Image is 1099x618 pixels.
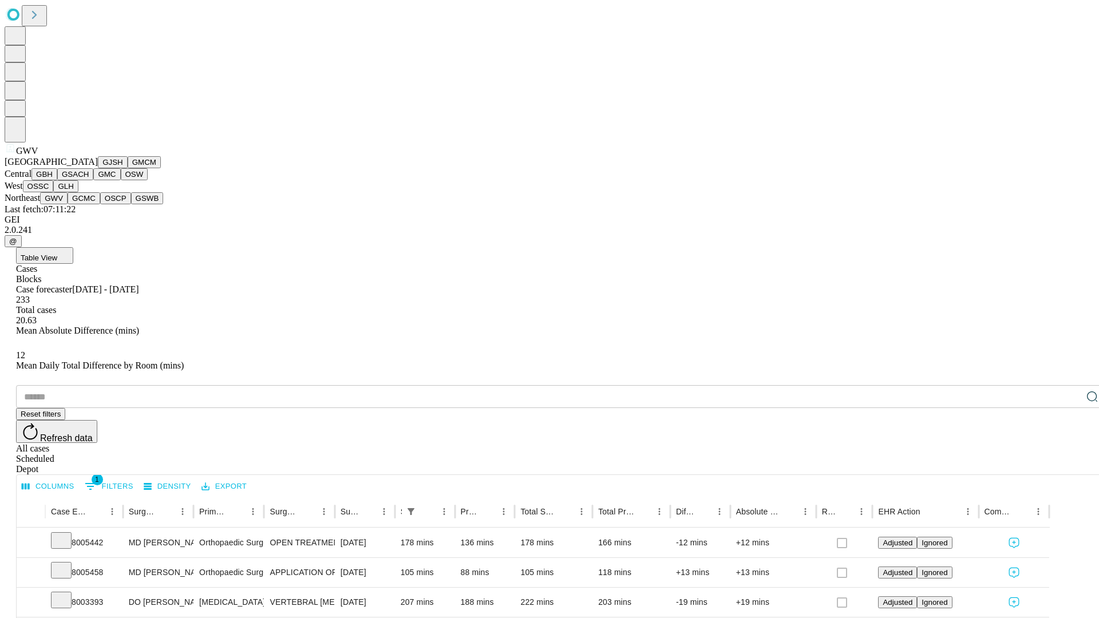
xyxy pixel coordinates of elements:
[520,558,587,587] div: 105 mins
[837,504,853,520] button: Sort
[781,504,797,520] button: Sort
[16,360,184,370] span: Mean Daily Total Difference by Room (mins)
[883,538,912,547] span: Adjusted
[736,588,811,617] div: +19 mins
[68,192,100,204] button: GCMC
[16,295,30,304] span: 233
[822,507,837,516] div: Resolved in EHR
[82,477,136,496] button: Show filters
[72,284,139,294] span: [DATE] - [DATE]
[92,474,103,485] span: 1
[436,504,452,520] button: Menu
[23,180,54,192] button: OSSC
[736,528,811,557] div: +12 mins
[960,504,976,520] button: Menu
[461,507,479,516] div: Predicted In Room Duration
[21,253,57,262] span: Table View
[31,168,57,180] button: GBH
[403,504,419,520] div: 1 active filter
[520,507,556,516] div: Total Scheduled Duration
[9,237,17,245] span: @
[5,215,1094,225] div: GEI
[245,504,261,520] button: Menu
[1014,504,1030,520] button: Sort
[461,528,509,557] div: 136 mins
[51,507,87,516] div: Case Epic Id
[651,504,667,520] button: Menu
[121,168,148,180] button: OSW
[16,408,65,420] button: Reset filters
[5,235,22,247] button: @
[16,284,72,294] span: Case forecaster
[917,596,952,608] button: Ignored
[270,528,329,557] div: OPEN TREATMENT DISTAL RADIAL EXTRA ARTICULAR FRACTURE OR EPIPHYSEAL SEPARATION [MEDICAL_DATA]
[22,563,39,583] button: Expand
[797,504,813,520] button: Menu
[51,588,117,617] div: 8003393
[199,528,258,557] div: Orthopaedic Surgery
[922,568,947,577] span: Ignored
[558,504,574,520] button: Sort
[341,588,389,617] div: [DATE]
[199,478,250,496] button: Export
[401,507,402,516] div: Scheduled In Room Duration
[129,558,188,587] div: MD [PERSON_NAME] [PERSON_NAME] Md
[711,504,728,520] button: Menu
[100,192,131,204] button: OSCP
[922,598,947,607] span: Ignored
[270,558,329,587] div: APPLICATION OF EXTERNAL FIXATOR MULTIPLANE ILLIZAROV TYPE
[5,225,1094,235] div: 2.0.241
[51,528,117,557] div: 8005442
[5,157,98,167] span: [GEOGRAPHIC_DATA]
[5,181,23,191] span: West
[270,507,298,516] div: Surgery Name
[129,588,188,617] div: DO [PERSON_NAME] [PERSON_NAME] Do
[883,568,912,577] span: Adjusted
[93,168,120,180] button: GMC
[98,156,128,168] button: GJSH
[53,180,78,192] button: GLH
[736,558,811,587] div: +13 mins
[878,566,917,579] button: Adjusted
[917,537,952,549] button: Ignored
[229,504,245,520] button: Sort
[360,504,376,520] button: Sort
[853,504,869,520] button: Menu
[199,558,258,587] div: Orthopaedic Surgery
[16,420,97,443] button: Refresh data
[22,593,39,613] button: Expand
[175,504,191,520] button: Menu
[141,478,194,496] button: Density
[520,528,587,557] div: 178 mins
[736,507,780,516] div: Absolute Difference
[270,588,329,617] div: VERTEBRAL [MEDICAL_DATA] ANTERIOR CERVICAL
[104,504,120,520] button: Menu
[496,504,512,520] button: Menu
[5,204,76,214] span: Last fetch: 07:11:22
[51,558,117,587] div: 8005458
[461,558,509,587] div: 88 mins
[129,528,188,557] div: MD [PERSON_NAME] [PERSON_NAME] Md
[878,596,917,608] button: Adjusted
[40,433,93,443] span: Refresh data
[635,504,651,520] button: Sort
[131,192,164,204] button: GSWB
[520,588,587,617] div: 222 mins
[40,192,68,204] button: GWV
[401,558,449,587] div: 105 mins
[878,507,920,516] div: EHR Action
[917,566,952,579] button: Ignored
[883,598,912,607] span: Adjusted
[129,507,157,516] div: Surgeon Name
[420,504,436,520] button: Sort
[5,193,40,203] span: Northeast
[598,558,665,587] div: 118 mins
[376,504,392,520] button: Menu
[5,169,31,179] span: Central
[19,478,77,496] button: Select columns
[598,507,634,516] div: Total Predicted Duration
[16,247,73,264] button: Table View
[16,305,56,315] span: Total cases
[480,504,496,520] button: Sort
[676,588,725,617] div: -19 mins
